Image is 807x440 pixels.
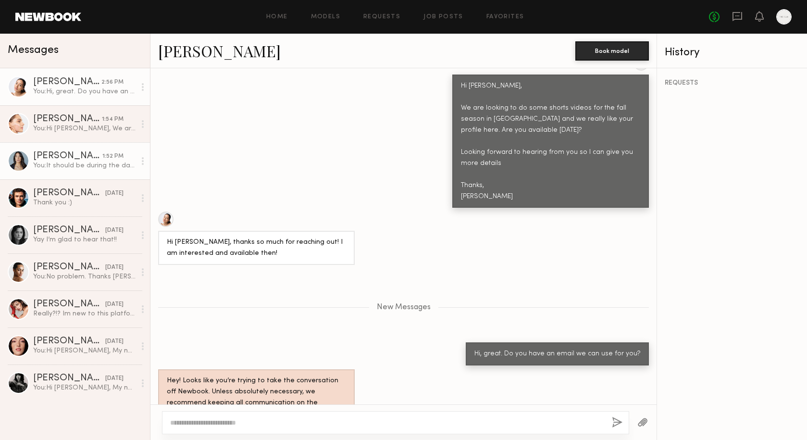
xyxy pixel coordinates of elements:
[33,124,136,133] div: You: Hi [PERSON_NAME], We are looking to do some shorts videos for the fall season in [GEOGRAPHIC...
[363,14,400,20] a: Requests
[33,374,105,383] div: [PERSON_NAME]
[167,376,346,420] div: Hey! Looks like you’re trying to take the conversation off Newbook. Unless absolutely necessary, ...
[665,80,799,87] div: REQUESTS
[266,14,288,20] a: Home
[33,337,105,346] div: [PERSON_NAME]
[575,41,649,61] button: Book model
[33,198,136,207] div: Thank you :)
[33,87,136,96] div: You: Hi, great. Do you have an email we can use for you?
[102,152,124,161] div: 1:52 PM
[105,374,124,383] div: [DATE]
[33,300,105,309] div: [PERSON_NAME]
[33,77,101,87] div: [PERSON_NAME]
[575,46,649,54] a: Book model
[423,14,463,20] a: Job Posts
[105,226,124,235] div: [DATE]
[167,237,346,259] div: Hi [PERSON_NAME], thanks so much for reaching out! I am interested and available then!
[33,114,102,124] div: [PERSON_NAME]
[33,383,136,392] div: You: Hi [PERSON_NAME], My name is [PERSON_NAME], and I'm the Creative Director at "The Sum". We a...
[33,151,102,161] div: [PERSON_NAME]
[101,78,124,87] div: 2:56 PM
[102,115,124,124] div: 1:54 PM
[33,226,105,235] div: [PERSON_NAME]
[486,14,524,20] a: Favorites
[33,346,136,355] div: You: Hi [PERSON_NAME], My name is [PERSON_NAME], and I'm the Creative Director at "The Sum". We a...
[665,47,799,58] div: History
[474,349,640,360] div: Hi, great. Do you have an email we can use for you?
[33,263,105,272] div: [PERSON_NAME]
[105,300,124,309] div: [DATE]
[158,40,281,61] a: [PERSON_NAME]
[105,337,124,346] div: [DATE]
[33,189,105,198] div: [PERSON_NAME]
[311,14,340,20] a: Models
[105,263,124,272] div: [DATE]
[377,303,431,312] span: New Messages
[461,81,640,202] div: Hi [PERSON_NAME], We are looking to do some shorts videos for the fall season in [GEOGRAPHIC_DATA...
[33,309,136,318] div: Really?!? Im new to this platform… I have no idea where this rate is, I will try to find it! Than...
[33,235,136,244] div: Yay I’m glad to hear that!!
[33,272,136,281] div: You: No problem. Thanks [PERSON_NAME].
[105,189,124,198] div: [DATE]
[8,45,59,56] span: Messages
[33,161,136,170] div: You: It should be during the day for about 6 hours. Do you have an email I can send you info to?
